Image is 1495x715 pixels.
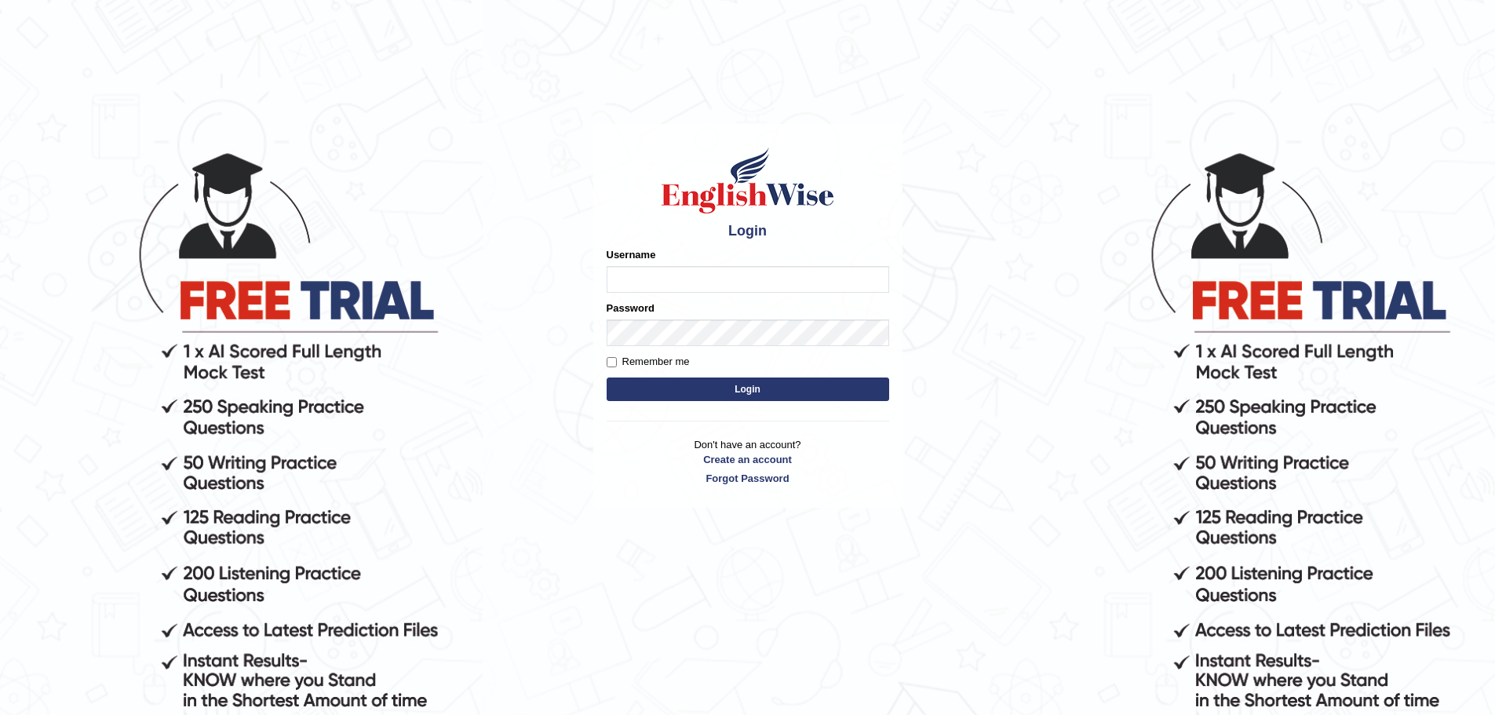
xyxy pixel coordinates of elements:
a: Create an account [607,452,889,467]
label: Username [607,247,656,262]
button: Login [607,378,889,401]
label: Remember me [607,354,690,370]
h4: Login [607,224,889,239]
p: Don't have an account? [607,437,889,486]
img: Logo of English Wise sign in for intelligent practice with AI [658,145,837,216]
a: Forgot Password [607,471,889,486]
input: Remember me [607,357,617,367]
label: Password [607,301,655,316]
